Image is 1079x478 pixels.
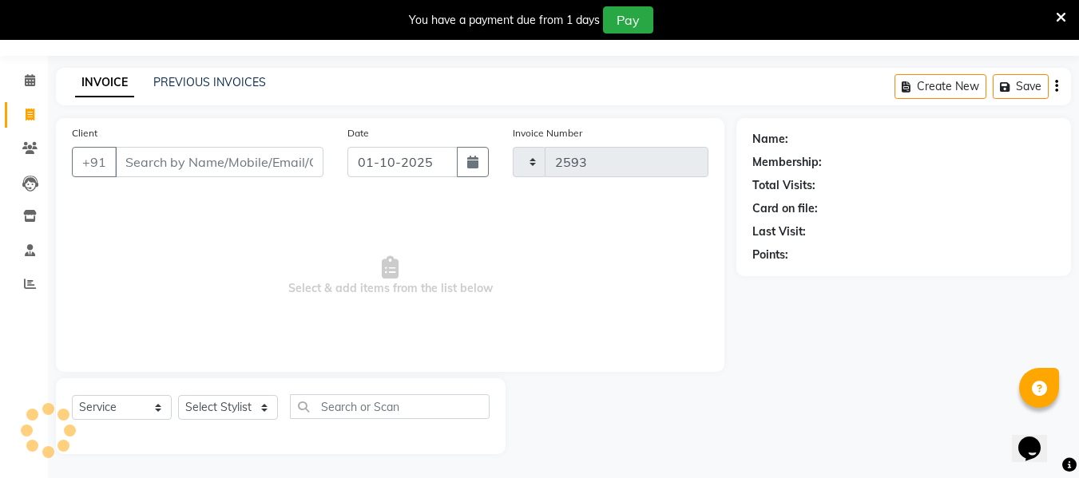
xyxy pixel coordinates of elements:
a: PREVIOUS INVOICES [153,75,266,89]
button: Create New [895,74,986,99]
div: Membership: [752,154,822,171]
label: Invoice Number [513,126,582,140]
label: Date [347,126,369,140]
button: Pay [603,6,653,34]
button: Save [993,74,1049,99]
div: Last Visit: [752,223,806,240]
input: Search or Scan [290,394,490,419]
label: Client [72,126,97,140]
div: Name: [752,131,788,148]
div: Points: [752,247,788,263]
iframe: chat widget [1012,414,1063,462]
button: +91 [72,147,117,177]
a: INVOICE [75,69,134,97]
div: Card on file: [752,200,818,217]
input: Search by Name/Mobile/Email/Code [115,147,323,177]
span: Select & add items from the list below [72,196,708,356]
div: You have a payment due from 1 days [409,12,600,29]
div: Total Visits: [752,177,815,194]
